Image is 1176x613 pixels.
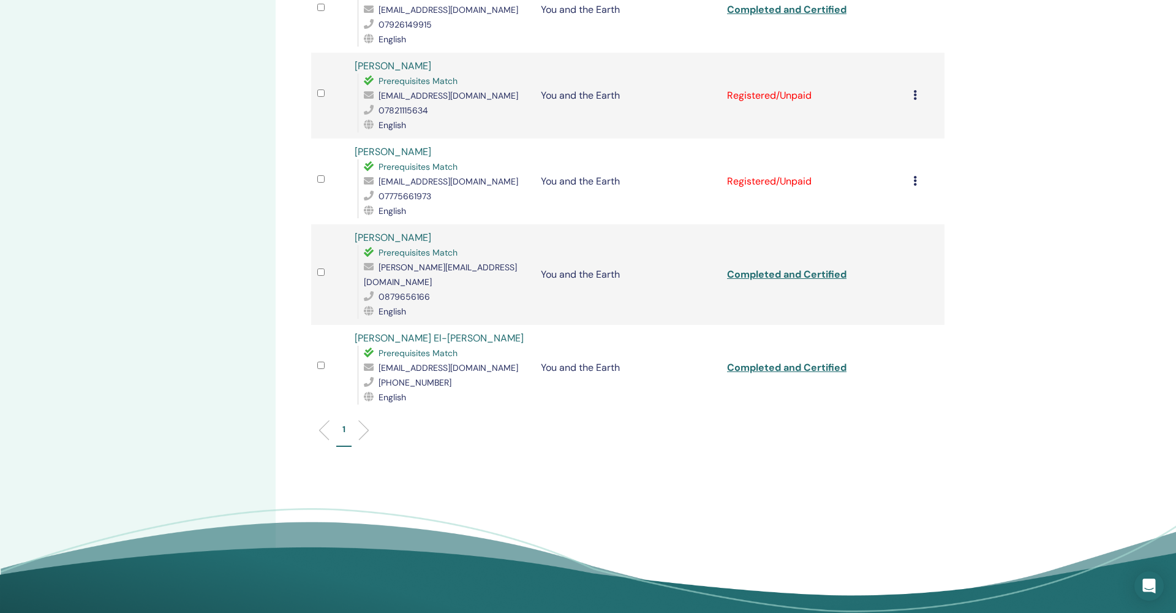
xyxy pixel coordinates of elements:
[379,19,432,30] span: 07926149915
[379,120,406,131] span: English
[342,423,345,436] p: 1
[355,332,524,345] a: [PERSON_NAME] El-[PERSON_NAME]
[379,362,518,373] span: [EMAIL_ADDRESS][DOMAIN_NAME]
[379,377,451,388] span: [PHONE_NUMBER]
[1134,571,1164,601] div: Open Intercom Messenger
[379,291,430,302] span: 0879656166
[379,306,406,317] span: English
[355,145,431,158] a: [PERSON_NAME]
[379,105,428,116] span: 07821115634
[379,4,518,15] span: [EMAIL_ADDRESS][DOMAIN_NAME]
[727,361,846,374] a: Completed and Certified
[379,90,518,101] span: [EMAIL_ADDRESS][DOMAIN_NAME]
[379,161,458,172] span: Prerequisites Match
[355,59,431,72] a: [PERSON_NAME]
[379,34,406,45] span: English
[727,3,846,16] a: Completed and Certified
[535,325,721,411] td: You and the Earth
[727,268,846,281] a: Completed and Certified
[535,139,721,224] td: You and the Earth
[379,247,458,258] span: Prerequisites Match
[379,191,431,202] span: 07775661973
[355,231,431,244] a: [PERSON_NAME]
[379,348,458,359] span: Prerequisites Match
[379,75,458,86] span: Prerequisites Match
[535,53,721,139] td: You and the Earth
[364,262,517,287] span: [PERSON_NAME][EMAIL_ADDRESS][DOMAIN_NAME]
[379,205,406,216] span: English
[379,176,518,187] span: [EMAIL_ADDRESS][DOMAIN_NAME]
[379,392,406,403] span: English
[535,224,721,325] td: You and the Earth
